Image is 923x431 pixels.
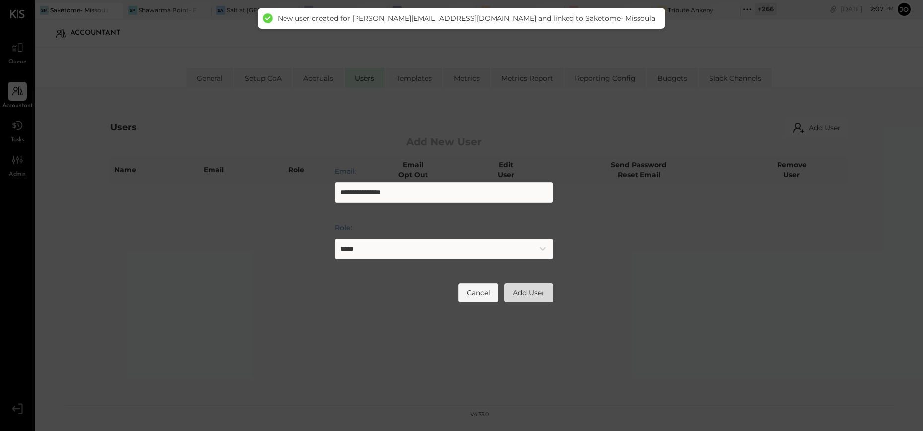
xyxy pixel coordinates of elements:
[278,14,655,23] div: New user created for [PERSON_NAME][EMAIL_ADDRESS][DOMAIN_NAME] and linked to Saketome- Missoula
[335,129,553,154] h2: Add New User
[504,283,553,302] button: Add User
[335,166,553,176] label: Email:
[458,283,498,302] button: Cancel
[335,223,553,233] label: Role:
[320,115,568,317] div: Add User Modal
